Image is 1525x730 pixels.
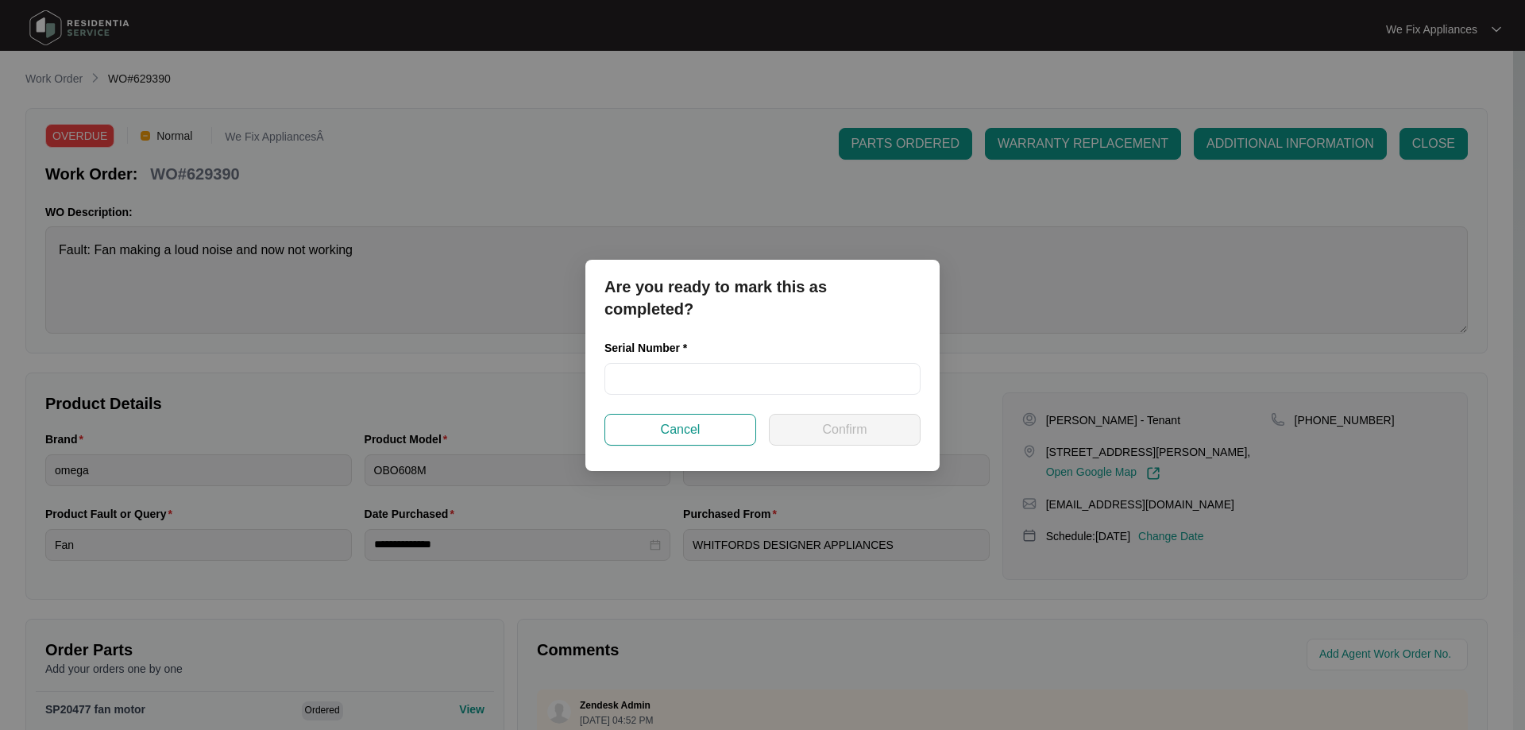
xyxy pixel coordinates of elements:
p: completed? [604,298,921,320]
button: Confirm [769,414,921,446]
label: Serial Number * [604,340,699,356]
button: Cancel [604,414,756,446]
span: Cancel [661,420,701,439]
p: Are you ready to mark this as [604,276,921,298]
